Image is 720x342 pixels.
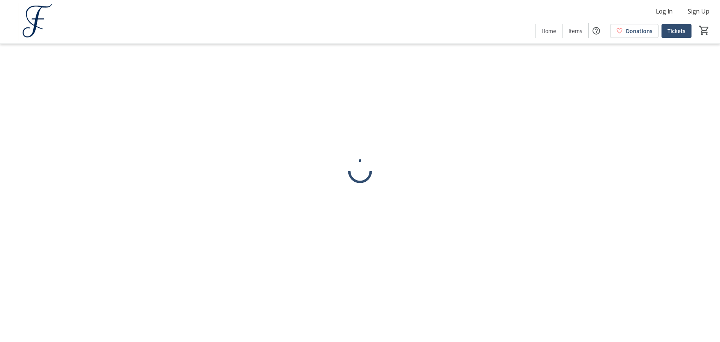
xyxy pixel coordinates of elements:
[562,24,588,38] a: Items
[4,3,71,41] img: Fontbonne, The Early College of Boston's Logo
[688,7,709,16] span: Sign Up
[697,24,711,37] button: Cart
[682,5,715,17] button: Sign Up
[656,7,673,16] span: Log In
[568,27,582,35] span: Items
[589,23,604,38] button: Help
[535,24,562,38] a: Home
[541,27,556,35] span: Home
[661,24,691,38] a: Tickets
[667,27,685,35] span: Tickets
[610,24,658,38] a: Donations
[626,27,652,35] span: Donations
[650,5,679,17] button: Log In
